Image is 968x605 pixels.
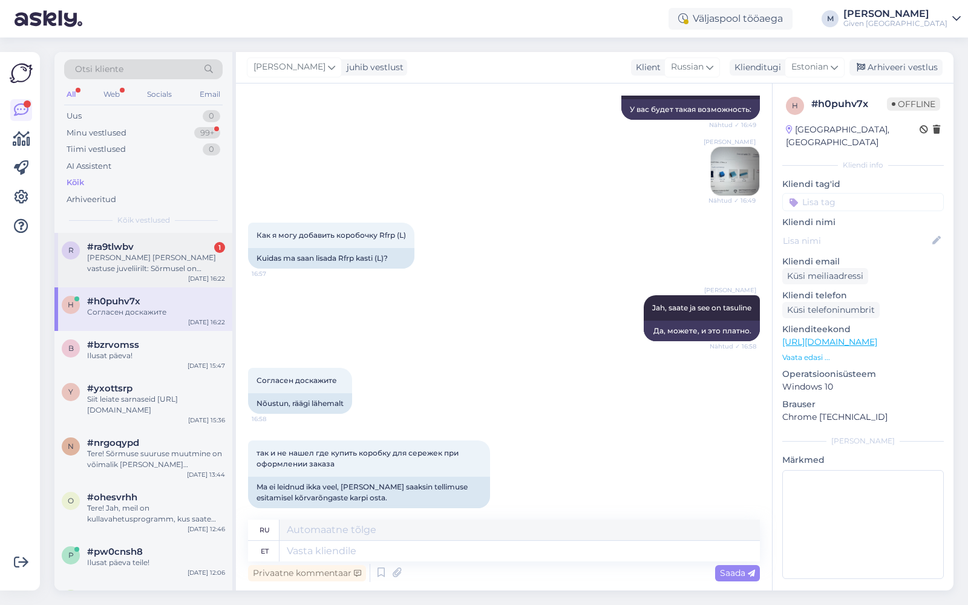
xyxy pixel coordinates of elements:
div: Kuidas ma saan lisada Rfrp kasti (L)? [248,248,414,269]
span: [PERSON_NAME] [253,60,325,74]
a: [PERSON_NAME]Given [GEOGRAPHIC_DATA] [843,9,961,28]
div: 0 [203,143,220,155]
div: Kliendi info [782,160,944,171]
div: Ilusat päeva! [87,350,225,361]
div: Minu vestlused [67,127,126,139]
span: p [68,551,74,560]
div: # h0puhv7x [811,97,887,111]
div: [DATE] 16:22 [188,274,225,283]
div: Socials [145,87,174,102]
div: [PERSON_NAME] [843,9,947,19]
div: [DATE] 15:47 [188,361,225,370]
div: juhib vestlust [342,61,404,74]
p: Kliendi tag'id [782,178,944,191]
span: Russian [671,60,704,74]
a: [URL][DOMAIN_NAME] [782,336,877,347]
span: Estonian [791,60,828,74]
div: All [64,87,78,102]
div: Согласен доскажите [87,307,225,318]
span: #pw0cnsh8 [87,546,143,557]
p: Brauser [782,398,944,411]
span: Nähtud ✓ 16:49 [709,120,756,129]
div: Klient [631,61,661,74]
p: Märkmed [782,454,944,466]
span: n [68,442,74,451]
span: Otsi kliente [75,63,123,76]
p: Windows 10 [782,381,944,393]
span: #uapgfll9 [87,590,131,601]
div: 0 [203,110,220,122]
span: #h0puhv7x [87,296,140,307]
div: Tiimi vestlused [67,143,126,155]
span: #yxottsrp [87,383,132,394]
span: b [68,344,74,353]
span: Как я могу добавить коробочку Rfrp (L) [257,231,406,240]
div: Siit leiate sarnaseid [URL][DOMAIN_NAME] [87,394,225,416]
div: [PERSON_NAME] [PERSON_NAME] vastuse juveliirilt: Sõrmusel on [PERSON_NAME]. Kui klient soovib taa... [87,252,225,274]
div: et [261,541,269,561]
span: [PERSON_NAME] [704,137,756,146]
span: [PERSON_NAME] [704,286,756,295]
p: Kliendi email [782,255,944,268]
span: #nrgoqypd [87,437,139,448]
p: Klienditeekond [782,323,944,336]
p: Chrome [TECHNICAL_ID] [782,411,944,423]
div: Arhiveeritud [67,194,116,206]
div: Tere! Jah, meil on kullavahetusprogramm, kus saate [PERSON_NAME] vanad kuldesemed, sealhulgas sõr... [87,503,225,525]
div: [DATE] 12:46 [188,525,225,534]
div: [DATE] 15:36 [188,416,225,425]
span: #bzrvomss [87,339,139,350]
span: 16:57 [252,269,297,278]
div: [PERSON_NAME] [782,436,944,446]
p: Kliendi nimi [782,216,944,229]
div: У вас будет такая возможность: [621,99,760,120]
span: #ohesvrhh [87,492,137,503]
span: так и не нашел где купить коробку для сережек при оформлении заказа [257,448,460,468]
div: [DATE] 12:06 [188,568,225,577]
div: Web [101,87,122,102]
div: Klienditugi [730,61,781,74]
div: 99+ [194,127,220,139]
div: [DATE] 13:44 [187,470,225,479]
span: Nähtud ✓ 16:49 [708,196,756,205]
span: h [792,101,798,110]
span: Saada [720,567,755,578]
img: Attachment [711,147,759,195]
div: Arhiveeri vestlus [849,59,943,76]
span: 16:58 [252,414,297,423]
span: r [68,246,74,255]
span: Jah, saate ja see on tasuline [652,303,751,312]
p: Operatsioonisüsteem [782,368,944,381]
div: ru [260,520,270,540]
div: Email [197,87,223,102]
div: Kõik [67,177,84,189]
input: Lisa tag [782,193,944,211]
img: Askly Logo [10,62,33,85]
div: Uus [67,110,82,122]
div: Väljaspool tööaega [669,8,793,30]
div: AI Assistent [67,160,111,172]
div: 1 [214,242,225,253]
span: o [68,496,74,505]
input: Lisa nimi [783,234,930,247]
div: Ilusat päeva teile! [87,557,225,568]
div: Да, можете, и это платно. [644,321,760,341]
div: Ma ei leidnud ikka veel, [PERSON_NAME] saaksin tellimuse esitamisel kõrvarõngaste karpi osta. [248,477,490,508]
span: Kõik vestlused [117,215,170,226]
div: Tere! Sõrmuse suuruse muutmine on võimalik [PERSON_NAME] juveliiristuudio teostab parandusi. Hinn... [87,448,225,470]
p: Kliendi telefon [782,289,944,302]
div: Given [GEOGRAPHIC_DATA] [843,19,947,28]
span: h [68,300,74,309]
p: Vaata edasi ... [782,352,944,363]
span: Nähtud ✓ 16:58 [710,342,756,351]
div: M [822,10,839,27]
div: Nõustun, räägi lähemalt [248,393,352,414]
span: y [68,387,73,396]
div: Küsi telefoninumbrit [782,302,880,318]
div: Privaatne kommentaar [248,565,366,581]
div: [GEOGRAPHIC_DATA], [GEOGRAPHIC_DATA] [786,123,920,149]
span: #ra9tlwbv [87,241,134,252]
div: Küsi meiliaadressi [782,268,868,284]
div: [DATE] 16:22 [188,318,225,327]
span: Offline [887,97,940,111]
